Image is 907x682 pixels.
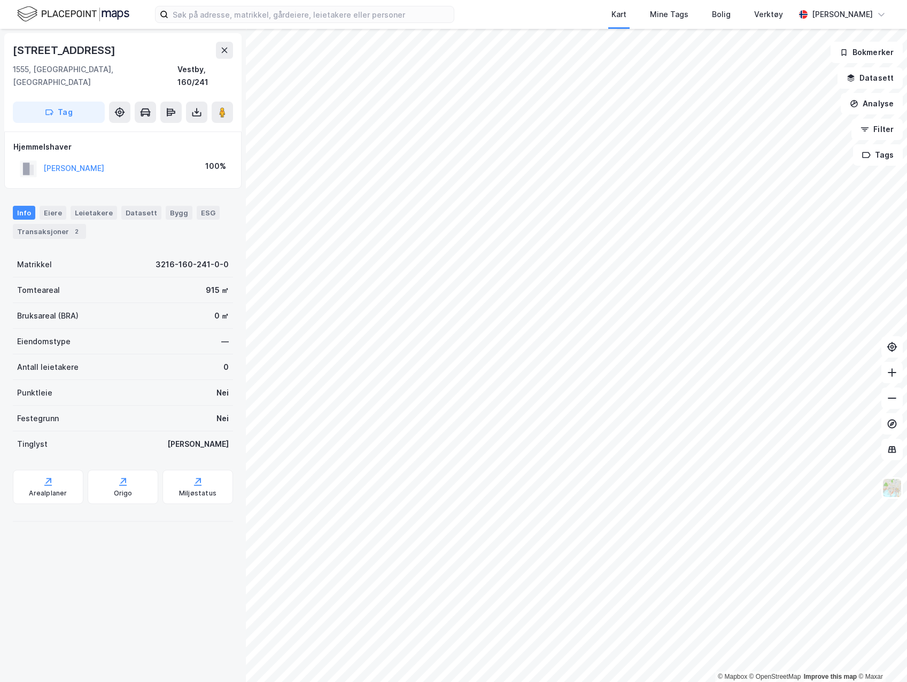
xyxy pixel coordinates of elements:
div: Antall leietakere [17,361,79,374]
div: [PERSON_NAME] [167,438,229,451]
div: Bruksareal (BRA) [17,309,79,322]
div: Bolig [712,8,731,21]
div: — [221,335,229,348]
div: Miljøstatus [179,489,216,498]
button: Bokmerker [831,42,903,63]
div: [STREET_ADDRESS] [13,42,118,59]
img: logo.f888ab2527a4732fd821a326f86c7f29.svg [17,5,129,24]
div: Kart [611,8,626,21]
div: 100% [205,160,226,173]
button: Filter [851,119,903,140]
div: Nei [216,412,229,425]
div: 0 ㎡ [214,309,229,322]
div: 0 [223,361,229,374]
div: 915 ㎡ [206,284,229,297]
div: Bygg [166,206,192,220]
a: OpenStreetMap [749,673,801,680]
iframe: Chat Widget [854,631,907,682]
div: 2 [71,226,82,237]
div: Verktøy [754,8,783,21]
button: Tag [13,102,105,123]
div: Info [13,206,35,220]
button: Tags [853,144,903,166]
div: Vestby, 160/241 [177,63,233,89]
div: Matrikkel [17,258,52,271]
input: Søk på adresse, matrikkel, gårdeiere, leietakere eller personer [168,6,454,22]
div: Arealplaner [29,489,67,498]
button: Datasett [838,67,903,89]
div: ESG [197,206,220,220]
div: Transaksjoner [13,224,86,239]
div: Datasett [121,206,161,220]
img: Z [882,478,902,498]
div: 1555, [GEOGRAPHIC_DATA], [GEOGRAPHIC_DATA] [13,63,177,89]
div: Eiendomstype [17,335,71,348]
div: Festegrunn [17,412,59,425]
div: Nei [216,386,229,399]
div: Punktleie [17,386,52,399]
a: Mapbox [718,673,747,680]
div: Tomteareal [17,284,60,297]
div: Hjemmelshaver [13,141,232,153]
div: 3216-160-241-0-0 [156,258,229,271]
div: [PERSON_NAME] [812,8,873,21]
button: Analyse [841,93,903,114]
div: Origo [114,489,133,498]
div: Eiere [40,206,66,220]
a: Improve this map [804,673,857,680]
div: Mine Tags [650,8,688,21]
div: Tinglyst [17,438,48,451]
div: Leietakere [71,206,117,220]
